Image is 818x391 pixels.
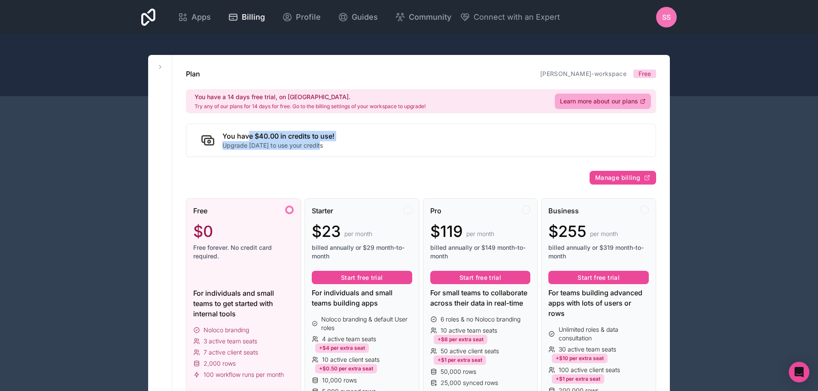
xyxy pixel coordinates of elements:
span: Noloco branding [204,326,249,334]
a: Guides [331,8,385,27]
h2: You have a 14 days free trial, on [GEOGRAPHIC_DATA]. [195,93,426,101]
span: 2,000 rows [204,359,236,368]
span: 4 active team seats [322,335,376,343]
div: Open Intercom Messenger [789,362,809,382]
div: +$1 per extra seat [434,355,486,365]
button: Start free trial [430,271,531,285]
span: $23 [312,223,341,240]
span: SS [662,12,671,22]
span: Free [193,206,207,216]
span: Free forever. No credit card required. [193,243,294,261]
p: Try any of our plans for 14 days for free. Go to the billing settings of your workspace to upgrade! [195,103,426,110]
div: +$0.50 per extra seat [315,364,377,373]
span: 100 active client seats [559,366,620,374]
button: Start free trial [548,271,649,285]
span: 25,000 synced rows [441,379,498,387]
span: 100 workflow runs per month [204,370,284,379]
span: 50,000 rows [441,367,476,376]
a: Community [388,8,458,27]
div: For teams building advanced apps with lots of users or rows [548,288,649,318]
div: +$6 per extra seat [434,335,487,344]
button: Connect with an Expert [460,11,560,23]
div: +$1 per extra seat [552,374,604,384]
span: Apps [192,11,211,23]
h2: You have $40.00 in credits to use! [222,131,334,141]
span: Billing [242,11,265,23]
a: Learn more about our plans [555,94,651,109]
span: Pro [430,206,441,216]
span: 3 active team seats [204,337,257,346]
span: Profile [296,11,321,23]
span: Starter [312,206,333,216]
span: per month [344,230,372,238]
span: Learn more about our plans [560,97,638,106]
span: Noloco branding & default User roles [321,315,412,332]
span: 10 active team seats [441,326,497,335]
button: Manage billing [590,171,656,185]
span: Community [409,11,451,23]
span: $0 [193,223,213,240]
span: 7 active client seats [204,348,258,357]
span: billed annually or $149 month-to-month [430,243,531,261]
span: billed annually or $29 month-to-month [312,243,412,261]
a: Apps [171,8,218,27]
span: 10 active client seats [322,355,380,364]
a: Profile [275,8,328,27]
span: $119 [430,223,463,240]
div: For small teams to collaborate across their data in real-time [430,288,531,308]
span: Connect with an Expert [474,11,560,23]
span: per month [466,230,494,238]
span: 50 active client seats [441,347,499,355]
span: billed annually or $319 month-to-month [548,243,649,261]
button: Start free trial [312,271,412,285]
span: Manage billing [595,174,640,182]
div: +$4 per extra seat [315,343,369,353]
span: 30 active team seats [559,345,616,354]
span: 10,000 rows [322,376,357,385]
span: 6 roles & no Noloco branding [441,315,520,324]
span: Business [548,206,579,216]
span: Unlimited roles & data consultation [559,325,649,343]
span: per month [590,230,618,238]
span: $255 [548,223,587,240]
a: Billing [221,8,272,27]
div: +$10 per extra seat [552,354,608,363]
span: Free [639,70,651,78]
div: For individuals and small teams to get started with internal tools [193,288,294,319]
p: Upgrade [DATE] to use your credits [222,141,334,150]
div: For individuals and small teams building apps [312,288,412,308]
h1: Plan [186,69,200,79]
span: Guides [352,11,378,23]
a: [PERSON_NAME]-workspace [540,70,626,77]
